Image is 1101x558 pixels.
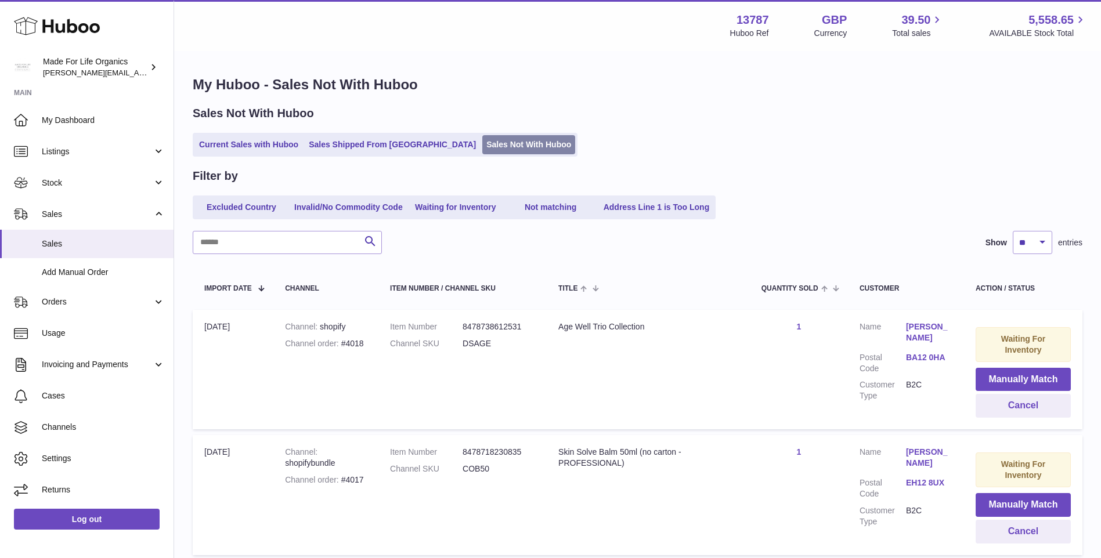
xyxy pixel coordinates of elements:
[285,338,367,349] div: #4018
[989,12,1087,39] a: 5,558.65 AVAILABLE Stock Total
[860,477,906,499] dt: Postal Code
[796,322,801,331] a: 1
[42,209,153,220] span: Sales
[860,321,906,346] dt: Name
[814,28,847,39] div: Currency
[860,285,952,292] div: Customer
[761,285,818,292] span: Quantity Sold
[390,447,463,458] dt: Item Number
[600,198,714,217] a: Address Line 1 is Too Long
[42,115,165,126] span: My Dashboard
[906,352,952,363] a: BA12 0HA
[482,135,575,154] a: Sales Not With Huboo
[42,267,165,278] span: Add Manual Order
[989,28,1087,39] span: AVAILABLE Stock Total
[504,198,597,217] a: Not matching
[285,447,317,456] strong: Channel
[906,379,952,401] dd: B2C
[558,285,577,292] span: Title
[558,447,738,469] div: Skin Solve Balm 50ml (no carton - PROFESSIONAL)
[193,435,273,555] td: [DATE]
[42,146,153,157] span: Listings
[822,12,847,28] strong: GBP
[892,12,944,39] a: 39.50 Total sales
[42,296,153,307] span: Orders
[1028,12,1074,28] span: 5,558.65
[976,285,1071,292] div: Action / Status
[796,447,801,456] a: 1
[906,505,952,527] dd: B2C
[42,238,165,249] span: Sales
[285,447,367,469] div: shopifybundle
[860,447,906,472] dt: Name
[290,198,407,217] a: Invalid/No Commodity Code
[14,59,31,76] img: geoff.winwood@madeforlifeorganics.com
[42,453,165,464] span: Settings
[285,474,367,485] div: #4017
[285,322,320,331] strong: Channel
[463,447,535,458] dd: 8478718230835
[860,352,906,374] dt: Postal Code
[193,168,238,184] h2: Filter by
[305,135,480,154] a: Sales Shipped From [GEOGRAPHIC_DATA]
[43,68,295,77] span: [PERSON_NAME][EMAIL_ADDRESS][PERSON_NAME][DOMAIN_NAME]
[976,394,1071,418] button: Cancel
[1001,334,1045,354] strong: Waiting For Inventory
[390,285,535,292] div: Item Number / Channel SKU
[42,422,165,433] span: Channels
[285,321,367,332] div: shopify
[42,328,165,339] span: Usage
[976,520,1071,543] button: Cancel
[390,338,463,349] dt: Channel SKU
[976,493,1071,517] button: Manually Match
[892,28,944,39] span: Total sales
[860,379,906,401] dt: Customer Type
[986,237,1007,248] label: Show
[390,321,463,332] dt: Item Number
[42,359,153,370] span: Invoicing and Payments
[195,198,288,217] a: Excluded Country
[43,56,147,78] div: Made For Life Organics
[195,135,302,154] a: Current Sales with Huboo
[193,75,1082,94] h1: My Huboo - Sales Not With Huboo
[976,368,1071,392] button: Manually Match
[906,477,952,488] a: EH12 8UX
[42,484,165,495] span: Returns
[906,447,952,469] a: [PERSON_NAME]
[193,310,273,429] td: [DATE]
[1058,237,1082,248] span: entries
[1001,459,1045,480] strong: Waiting For Inventory
[409,198,502,217] a: Waiting for Inventory
[463,463,535,474] dd: COB50
[285,339,341,348] strong: Channel order
[463,321,535,332] dd: 8478738612531
[730,28,769,39] div: Huboo Ref
[558,321,738,332] div: Age Well Trio Collection
[906,321,952,343] a: [PERSON_NAME]
[204,285,252,292] span: Import date
[193,106,314,121] h2: Sales Not With Huboo
[285,475,341,484] strong: Channel order
[901,12,930,28] span: 39.50
[14,509,160,530] a: Log out
[42,390,165,401] span: Cases
[390,463,463,474] dt: Channel SKU
[42,177,153,189] span: Stock
[285,285,367,292] div: Channel
[737,12,769,28] strong: 13787
[463,338,535,349] dd: DSAGE
[860,505,906,527] dt: Customer Type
